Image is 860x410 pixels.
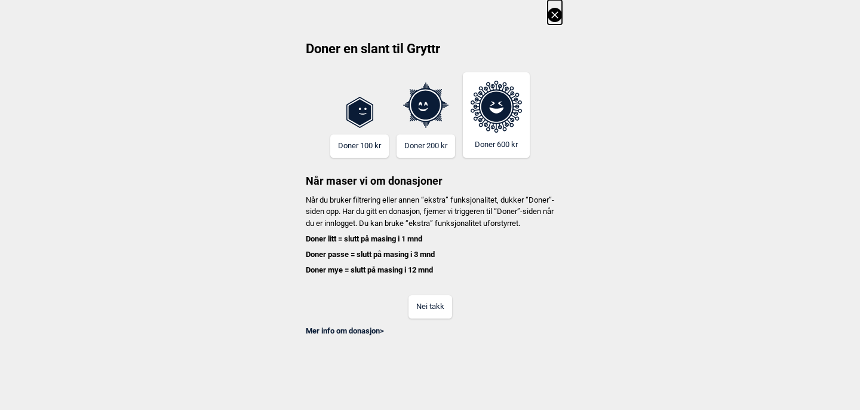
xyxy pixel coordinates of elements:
button: Doner 100 kr [330,134,389,158]
h3: Når maser vi om donasjoner [298,158,562,188]
b: Doner litt = slutt på masing i 1 mnd [306,234,422,243]
h2: Doner en slant til Gryttr [298,40,562,66]
b: Doner passe = slutt på masing i 3 mnd [306,250,435,259]
button: Doner 200 kr [397,134,455,158]
a: Mer info om donasjon> [306,326,384,335]
b: Doner mye = slutt på masing i 12 mnd [306,265,433,274]
button: Nei takk [408,295,452,319]
button: Doner 600 kr [463,72,530,158]
p: Når du bruker filtrering eller annen “ekstra” funksjonalitet, dukker “Doner”-siden opp. Har du gi... [298,194,562,276]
